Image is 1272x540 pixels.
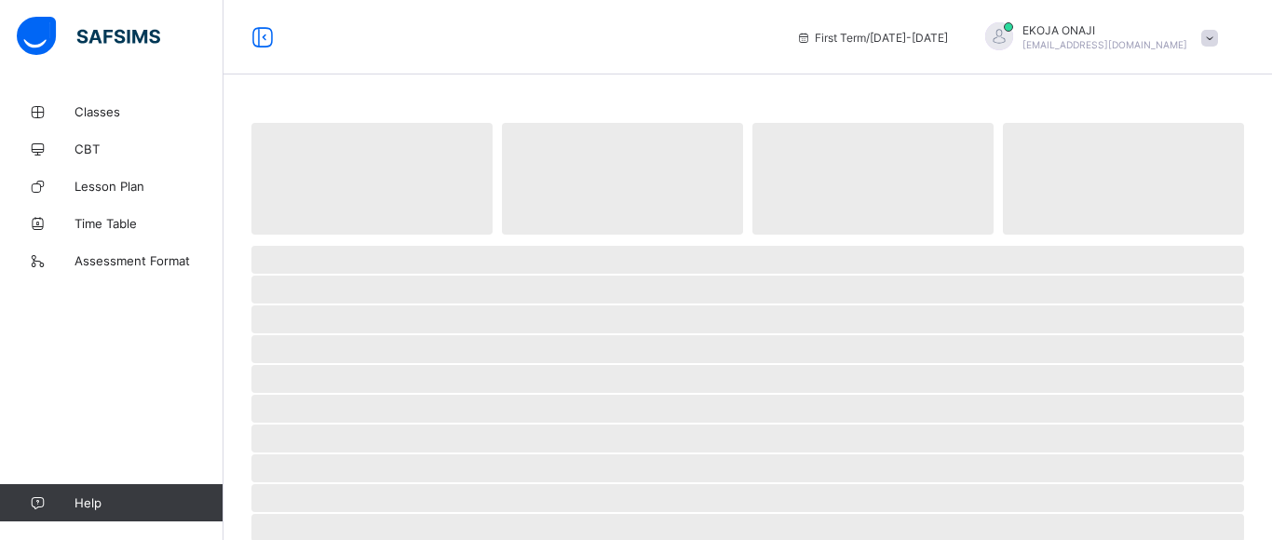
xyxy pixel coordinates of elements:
[251,335,1244,363] span: ‌
[74,104,223,119] span: Classes
[251,425,1244,452] span: ‌
[251,484,1244,512] span: ‌
[251,246,1244,274] span: ‌
[967,22,1227,53] div: EKOJAONAJI
[251,123,493,235] span: ‌
[1022,23,1187,37] span: EKOJA ONAJI
[796,31,948,45] span: session/term information
[251,305,1244,333] span: ‌
[74,142,223,156] span: CBT
[74,495,223,510] span: Help
[17,17,160,56] img: safsims
[74,179,223,194] span: Lesson Plan
[1003,123,1244,235] span: ‌
[502,123,743,235] span: ‌
[752,123,994,235] span: ‌
[74,216,223,231] span: Time Table
[251,454,1244,482] span: ‌
[251,395,1244,423] span: ‌
[1022,39,1187,50] span: [EMAIL_ADDRESS][DOMAIN_NAME]
[74,253,223,268] span: Assessment Format
[251,365,1244,393] span: ‌
[251,276,1244,304] span: ‌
